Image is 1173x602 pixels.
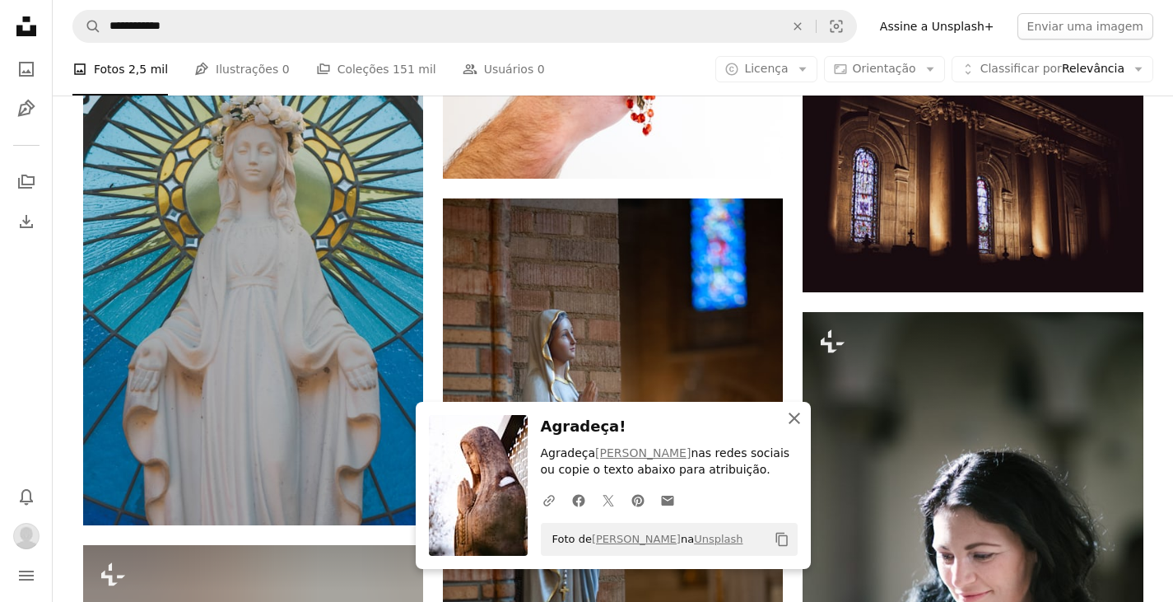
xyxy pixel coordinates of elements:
span: Foto de na [544,526,743,553]
a: um grande edifício com dois vitrais [803,171,1143,186]
button: Licença [715,56,817,82]
span: Classificar por [980,62,1062,75]
button: Limpar [780,11,816,42]
a: Unsplash [694,533,742,545]
span: Licença [744,62,788,75]
button: Notificações [10,480,43,513]
a: Fotos [10,53,43,86]
span: 0 [282,60,290,78]
button: Classificar porRelevância [952,56,1153,82]
a: [PERSON_NAME] [592,533,681,545]
span: 0 [538,60,545,78]
a: Histórico de downloads [10,205,43,238]
span: Orientação [853,62,916,75]
a: Mulher bonita com seu filho orando na igreja [803,560,1143,575]
img: um grande edifício com dois vitrais [803,65,1143,292]
button: Orientação [824,56,945,82]
a: Ilustrações [10,92,43,125]
img: Avatar do usuário Grasiele Mendes [13,523,40,549]
span: Relevância [980,61,1124,77]
a: Compartilhar no Pinterest [623,483,653,516]
a: [PERSON_NAME] [595,446,691,460]
a: Compartilhar por e-mail [653,483,682,516]
a: Usuários 0 [463,43,545,96]
a: uma estátua de uma mulher na frente de um vitral [83,263,423,278]
a: Compartilhar no Facebook [564,483,593,516]
a: Assine a Unsplash+ [870,13,1004,40]
img: uma estátua de uma mulher na frente de um vitral [83,15,423,525]
button: Pesquisa visual [817,11,856,42]
button: Perfil [10,520,43,553]
p: Agradeça nas redes sociais ou copie o texto abaixo para atribuição. [541,446,798,478]
button: Menu [10,559,43,592]
a: Coleções [10,166,43,198]
form: Pesquise conteúdo visual em todo o site [72,10,857,43]
a: Compartilhar no Twitter [593,483,623,516]
h3: Agradeça! [541,415,798,439]
a: Início — Unsplash [10,10,43,46]
button: Copiar para a área de transferência [768,525,796,553]
a: Coleções 151 mil [316,43,436,96]
span: 151 mil [393,60,436,78]
button: Enviar uma imagem [1017,13,1153,40]
button: Pesquise na Unsplash [73,11,101,42]
a: Ilustrações 0 [194,43,290,96]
